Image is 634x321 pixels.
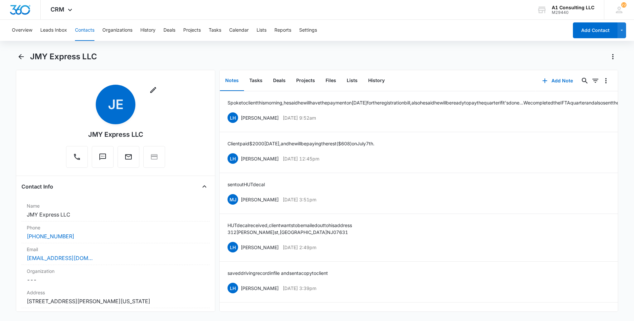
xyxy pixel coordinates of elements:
a: Text [92,156,114,162]
div: NameJMY Express LLC [21,200,210,221]
button: Lists [257,20,266,41]
button: Notes [220,71,244,91]
button: Filters [590,75,601,86]
p: [DATE] 12:45pm [283,155,319,162]
button: Files [320,71,341,91]
div: notifications count [621,2,626,8]
button: Projects [291,71,320,91]
button: Call [66,146,88,168]
span: LH [228,283,238,293]
button: Search... [580,75,590,86]
button: Reports [274,20,291,41]
span: MJ [228,194,238,205]
p: [DATE] 2:49pm [283,244,316,251]
label: Email [27,246,204,253]
a: [EMAIL_ADDRESS][DOMAIN_NAME] [27,254,93,262]
dd: [STREET_ADDRESS][PERSON_NAME][US_STATE] [27,297,204,305]
p: driving record form sent to client [228,310,292,317]
button: Organizations [102,20,132,41]
button: Back [16,51,26,62]
button: Lists [341,71,363,91]
p: [DATE] 3:51pm [283,196,316,203]
label: Organization [27,268,204,275]
p: [PERSON_NAME] [241,114,279,121]
dd: JMY Express LLC [27,211,204,219]
p: sent out HUT decal [228,181,265,188]
button: Add Contact [573,22,617,38]
label: Phone [27,224,204,231]
span: CRM [51,6,64,13]
a: Email [118,156,139,162]
button: Deals [268,71,291,91]
button: Tasks [244,71,268,91]
button: Add Note [536,73,580,89]
button: Leads Inbox [40,20,67,41]
button: Calendar [229,20,249,41]
button: Actions [608,51,618,62]
button: Email [118,146,139,168]
button: Overview [12,20,32,41]
p: Client paid $2000 [DATE], and he will be paying the rest ($608) on July 7th. [228,140,374,147]
div: Phone[PHONE_NUMBER] [21,221,210,243]
p: 312 [PERSON_NAME] st, [GEOGRAPHIC_DATA] NJ 07631 [228,229,352,236]
p: [PERSON_NAME] [241,155,279,162]
label: Name [27,202,204,209]
div: Organization--- [21,265,210,286]
h1: JMY Express LLC [30,52,97,62]
button: History [140,20,156,41]
div: JMY Express LLC [88,130,143,139]
dd: --- [27,276,204,284]
span: 22 [621,2,626,8]
button: Close [199,181,210,192]
button: Overflow Menu [601,75,611,86]
button: Deals [163,20,175,41]
a: Call [66,156,88,162]
button: Text [92,146,114,168]
p: [PERSON_NAME] [241,244,279,251]
span: LH [228,242,238,252]
p: [DATE] 9:52am [283,114,316,121]
div: Email[EMAIL_ADDRESS][DOMAIN_NAME] [21,243,210,265]
p: [DATE] 3:39pm [283,285,316,292]
div: Address[STREET_ADDRESS][PERSON_NAME][US_STATE] [21,286,210,308]
div: account id [552,10,594,15]
button: Settings [299,20,317,41]
span: LH [228,153,238,164]
a: [PHONE_NUMBER] [27,232,74,240]
button: Contacts [75,20,94,41]
button: Tasks [209,20,221,41]
p: [PERSON_NAME] [241,285,279,292]
span: JE [96,85,135,124]
p: [PERSON_NAME] [241,196,279,203]
div: account name [552,5,594,10]
label: Address [27,289,204,296]
button: History [363,71,390,91]
p: HUT decal received, client wants to be mailed out to his address [228,222,352,229]
button: Projects [183,20,201,41]
p: saved driving record in file and sent a copy to client [228,270,328,277]
h4: Contact Info [21,183,53,190]
span: LH [228,112,238,123]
